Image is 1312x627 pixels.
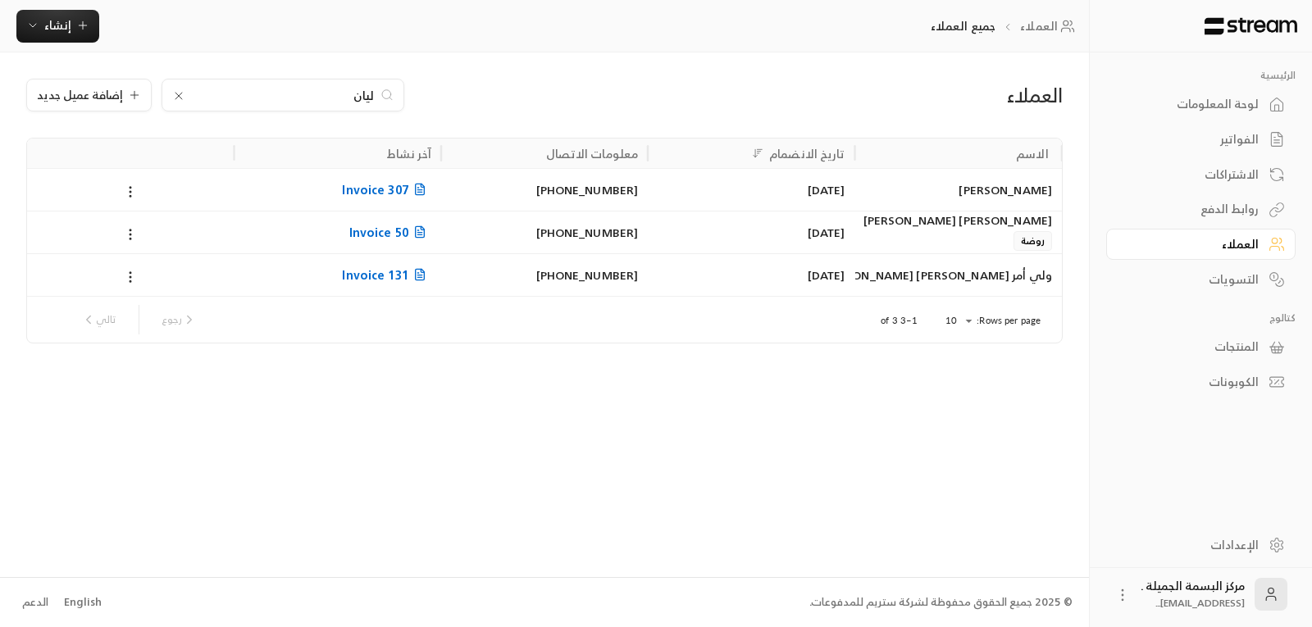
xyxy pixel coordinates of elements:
span: Invoice 131 [342,265,430,285]
a: العملاء [1020,18,1080,34]
a: الفواتير [1106,124,1296,156]
a: الدعم [16,588,53,617]
div: الفواتير [1127,131,1259,148]
div: الاشتراكات [1127,166,1259,183]
div: © 2025 جميع الحقوق محفوظة لشركة ستريم للمدفوعات. [809,594,1073,611]
div: تاريخ الانضمام [769,143,845,164]
a: العملاء [1106,229,1296,261]
div: الكوبونات [1127,374,1259,390]
div: ولي أمر [PERSON_NAME] [PERSON_NAME] [865,254,1052,296]
button: إضافة عميل جديد [26,79,152,111]
p: كتالوج [1106,311,1296,325]
span: Invoice 50 [349,222,431,243]
img: Logo [1203,17,1299,35]
p: Rows per page: [977,314,1041,327]
div: [DATE] [658,254,845,296]
div: [PERSON_NAME] [865,169,1052,211]
p: 1–3 of 3 [881,314,918,327]
div: معلومات الاتصال [546,143,639,164]
a: الاشتراكات [1106,158,1296,190]
button: Sort [748,143,768,163]
span: Invoice 307 [342,179,430,200]
div: لوحة المعلومات [1127,96,1259,112]
a: الإعدادات [1106,529,1296,561]
div: [PHONE_NUMBER] [451,211,638,253]
a: لوحة المعلومات [1106,89,1296,120]
div: مركز البسمة الجميلة . [1141,578,1245,611]
div: 10 [937,311,977,331]
a: المنتجات [1106,331,1296,363]
div: المنتجات [1127,338,1259,355]
p: جميع العملاء [931,18,995,34]
div: [PHONE_NUMBER] [451,169,638,211]
span: [EMAIL_ADDRESS]... [1155,594,1245,611]
a: روابط الدفع [1106,193,1296,225]
div: [DATE] [658,169,845,211]
div: الإعدادات [1127,537,1259,553]
a: الكوبونات [1106,366,1296,398]
a: التسويات [1106,263,1296,295]
input: ابحث باسم العميل أو رقم الهاتف [192,86,374,104]
button: إنشاء [16,10,99,43]
div: التسويات [1127,271,1259,288]
div: [PERSON_NAME] [PERSON_NAME] [865,211,1052,229]
span: إضافة عميل جديد [37,89,123,101]
div: العملاء [728,82,1063,108]
div: الاسم [1016,143,1049,164]
div: آخر نشاط [387,143,431,164]
div: روابط الدفع [1127,201,1259,217]
p: الرئيسية [1106,69,1296,82]
span: إنشاء [44,15,71,35]
div: العملاء [1127,236,1259,252]
nav: breadcrumb [931,18,1081,34]
span: روضة [1014,231,1053,251]
div: [DATE] [658,211,845,253]
div: English [64,594,102,611]
div: [PHONE_NUMBER] [451,254,638,296]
